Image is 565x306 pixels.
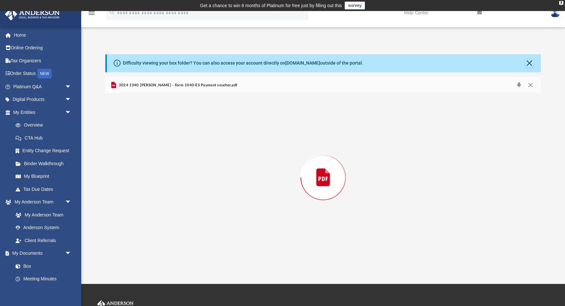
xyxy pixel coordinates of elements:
[3,8,62,20] img: Anderson Advisors Platinum Portal
[9,170,78,183] a: My Blueprint
[5,67,81,80] a: Order StatusNEW
[9,234,78,247] a: Client Referrals
[550,8,560,18] img: User Pic
[5,106,81,119] a: My Entitiesarrow_drop_down
[37,69,52,79] div: NEW
[65,247,78,260] span: arrow_drop_down
[5,29,81,42] a: Home
[9,144,81,157] a: Entity Change Request
[285,60,320,66] a: [DOMAIN_NAME]
[65,196,78,209] span: arrow_drop_down
[9,221,78,234] a: Anderson System
[5,247,78,260] a: My Documentsarrow_drop_down
[525,81,536,90] button: Close
[5,93,81,106] a: Digital Productsarrow_drop_down
[9,131,81,144] a: CTA Hub
[65,106,78,119] span: arrow_drop_down
[525,59,534,68] button: Close
[109,9,116,16] i: search
[9,273,78,286] a: Meeting Minutes
[5,196,78,209] a: My Anderson Teamarrow_drop_down
[9,183,81,196] a: Tax Due Dates
[9,208,75,221] a: My Anderson Team
[88,12,96,17] a: menu
[105,77,541,262] div: Preview
[118,82,238,88] span: 2024 1040 [PERSON_NAME] - Form 1040-ES Payment voucher.pdf
[559,1,563,5] div: close
[9,157,81,170] a: Binder Walkthrough
[9,260,75,273] a: Box
[5,80,81,93] a: Platinum Q&Aarrow_drop_down
[65,93,78,106] span: arrow_drop_down
[513,81,525,90] button: Download
[123,60,363,67] div: Difficulty viewing your box folder? You can also access your account directly on outside of the p...
[9,119,81,132] a: Overview
[200,2,342,9] div: Get a chance to win 6 months of Platinum for free just by filling out this
[5,42,81,55] a: Online Ordering
[88,9,96,17] i: menu
[345,2,365,9] a: survey
[65,80,78,93] span: arrow_drop_down
[5,54,81,67] a: Tax Organizers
